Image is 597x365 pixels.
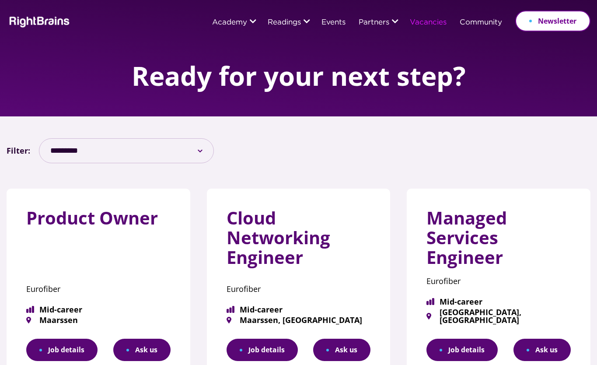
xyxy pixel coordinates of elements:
[268,19,301,27] a: Readings
[26,305,171,313] span: Mid-career
[113,339,171,361] button: Ask us
[426,274,571,289] p: Eurofiber
[132,61,466,90] h1: Ready for your next step?
[26,281,171,297] p: Eurofiber
[359,19,389,27] a: Partners
[227,281,371,297] p: Eurofiber
[227,316,371,324] span: Maarssen, [GEOGRAPHIC_DATA]
[26,208,171,235] h3: Product Owner
[426,339,498,361] a: Job details
[426,298,571,305] span: Mid-career
[227,208,371,274] h3: Cloud Networking Engineer
[212,19,247,27] a: Academy
[513,339,571,361] button: Ask us
[426,208,571,274] h3: Managed Services Engineer
[515,11,590,32] a: Newsletter
[313,339,370,361] button: Ask us
[26,316,171,324] span: Maarssen
[460,19,502,27] a: Community
[227,339,298,361] a: Job details
[227,305,371,313] span: Mid-career
[7,144,30,158] label: Filter:
[26,339,98,361] a: Job details
[410,19,447,27] a: Vacancies
[426,308,571,324] span: [GEOGRAPHIC_DATA], [GEOGRAPHIC_DATA]
[321,19,346,27] a: Events
[7,15,70,28] img: Rightbrains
